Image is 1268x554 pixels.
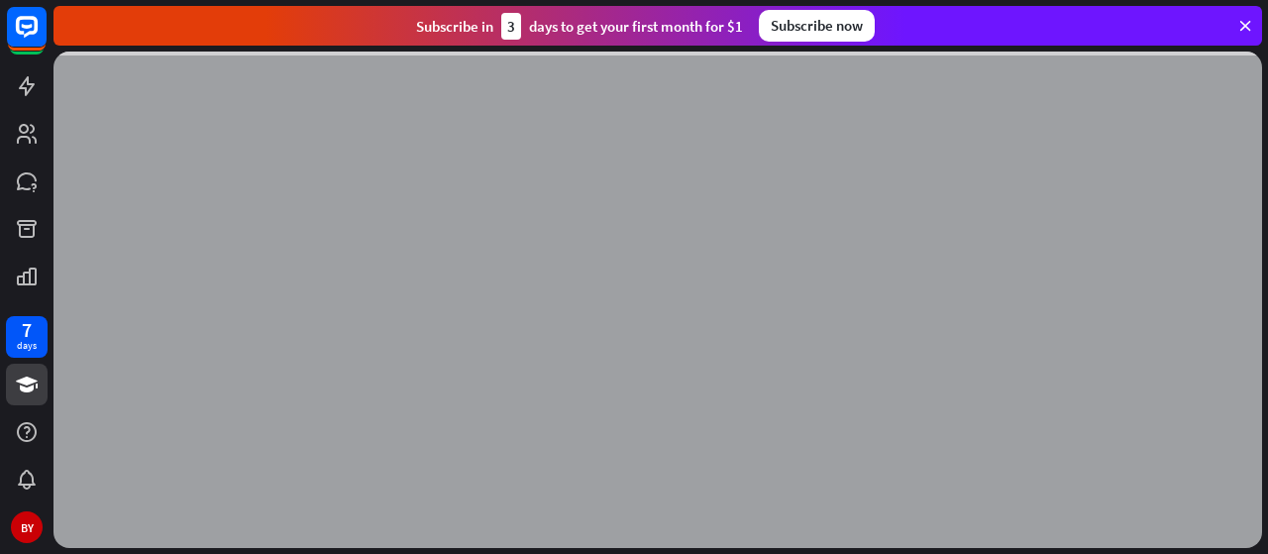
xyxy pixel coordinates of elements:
div: 3 [501,13,521,40]
div: 7 [22,321,32,339]
div: Subscribe in days to get your first month for $1 [416,13,743,40]
a: 7 days [6,316,48,358]
div: BY [11,511,43,543]
div: Subscribe now [759,10,875,42]
div: days [17,339,37,353]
